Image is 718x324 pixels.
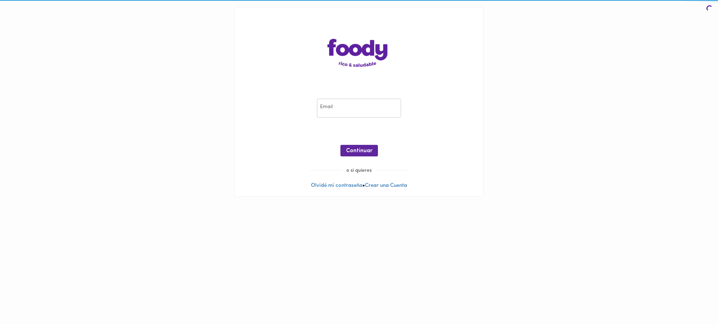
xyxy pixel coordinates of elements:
[327,39,391,67] img: logo-main-page.png
[365,183,407,188] a: Crear una Cuenta
[342,168,376,173] span: o si quieres
[677,283,711,317] iframe: Messagebird Livechat Widget
[346,148,372,154] span: Continuar
[311,183,363,188] a: Olvidé mi contraseña
[340,145,378,156] button: Continuar
[317,99,401,118] input: pepitoperez@gmail.com
[235,7,483,196] div: •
